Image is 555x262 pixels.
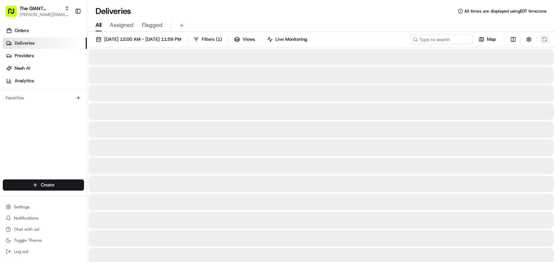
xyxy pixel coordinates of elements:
p: Welcome 👋 [7,28,127,39]
span: [DATE] 12:00 AM - [DATE] 11:59 PM [104,36,181,43]
span: Nash AI [15,65,30,71]
img: Nash [7,7,21,21]
input: Type to search [410,34,473,44]
span: Toggle Theme [14,238,42,243]
button: Toggle Theme [3,236,84,245]
button: [DATE] 12:00 AM - [DATE] 11:59 PM [93,34,184,44]
span: API Documentation [66,137,112,144]
button: Create [3,179,84,191]
a: Powered byPylon [49,154,84,159]
a: 📗Knowledge Base [4,134,56,147]
button: Notifications [3,213,84,223]
span: Knowledge Base [14,137,53,144]
div: Past conversations [7,91,45,96]
button: Start new chat [119,69,127,77]
span: Filters [202,36,222,43]
button: Chat with us! [3,224,84,234]
button: Map [476,34,499,44]
button: The GIANT Company [20,5,62,12]
a: 💻API Documentation [56,134,115,147]
img: 8016278978528_b943e370aa5ada12b00a_72.png [15,67,27,79]
div: Start new chat [31,67,114,74]
span: Live Monitoring [275,36,307,43]
span: Flagged [142,21,162,29]
span: Pylon [69,154,84,159]
div: Favorites [3,92,84,103]
span: Chat with us! [14,226,39,232]
span: Create [41,182,54,188]
span: Settings [14,204,30,210]
span: Assigned [110,21,134,29]
img: 1736555255976-a54dd68f-1ca7-489b-9aae-adbdc363a1c4 [7,67,20,79]
button: [PERSON_NAME][EMAIL_ADDRESS][PERSON_NAME][DOMAIN_NAME] [20,12,69,17]
a: Deliveries [3,38,87,49]
span: Orders [15,28,29,34]
a: Providers [3,50,87,61]
span: ( 1 ) [216,36,222,43]
button: See all [108,89,127,98]
span: All times are displayed using EDT timezone [464,8,547,14]
div: 📗 [7,138,13,143]
span: Views [243,36,255,43]
span: [DATE] [23,108,37,114]
div: We're available if you need us! [31,74,96,79]
span: Log out [14,249,28,254]
a: Orders [3,25,87,36]
a: Nash AI [3,63,87,74]
span: Map [487,36,496,43]
span: Notifications [14,215,38,221]
div: 💻 [59,138,64,143]
a: Analytics [3,75,87,86]
span: All [96,21,101,29]
button: Views [231,34,258,44]
span: Providers [15,53,34,59]
button: Live Monitoring [264,34,310,44]
button: Filters(1) [190,34,225,44]
span: Deliveries [15,40,35,46]
input: Clear [18,45,115,52]
h1: Deliveries [96,6,131,17]
button: The GIANT Company[PERSON_NAME][EMAIL_ADDRESS][PERSON_NAME][DOMAIN_NAME] [3,3,72,20]
button: Log out [3,247,84,256]
span: Analytics [15,78,34,84]
button: Settings [3,202,84,212]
